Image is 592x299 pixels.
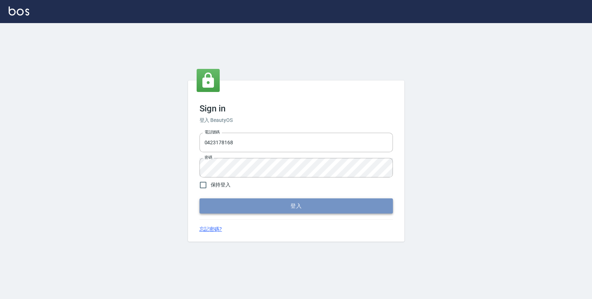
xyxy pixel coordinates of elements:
img: Logo [9,6,29,16]
label: 密碼 [205,155,212,160]
h3: Sign in [199,104,393,114]
button: 登入 [199,198,393,214]
span: 保持登入 [211,181,231,189]
h6: 登入 BeautyOS [199,116,393,124]
a: 忘記密碼? [199,225,222,233]
label: 電話號碼 [205,129,220,135]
